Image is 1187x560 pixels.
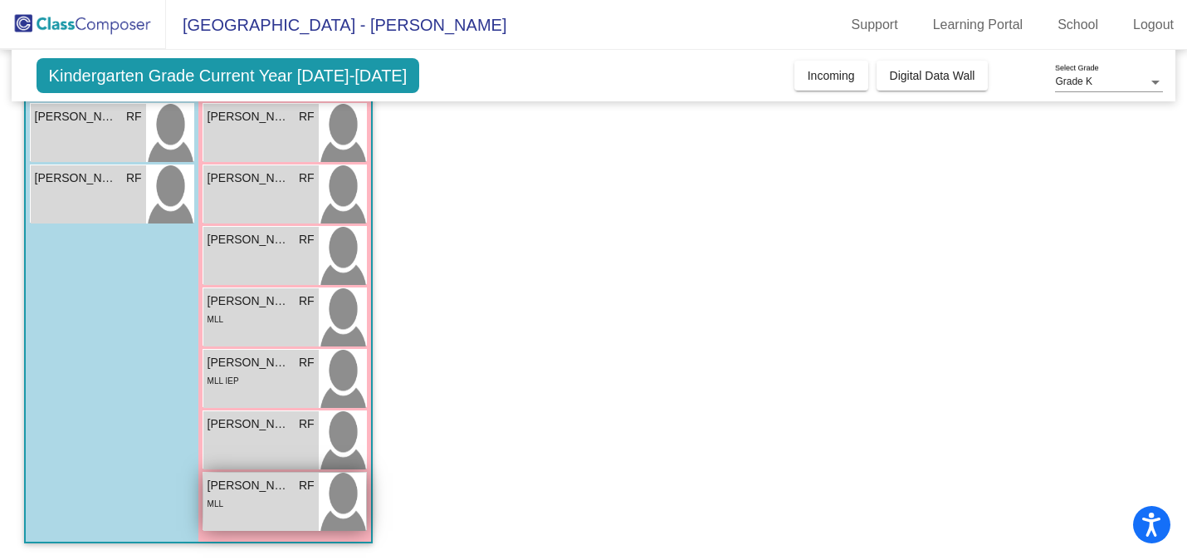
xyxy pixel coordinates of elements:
[299,231,315,248] span: RF
[208,477,291,494] span: [PERSON_NAME]
[208,231,291,248] span: [PERSON_NAME]
[208,169,291,187] span: [PERSON_NAME]
[299,169,315,187] span: RF
[208,354,291,371] span: [PERSON_NAME]
[1120,12,1187,38] a: Logout
[299,354,315,371] span: RF
[37,58,420,93] span: Kindergarten Grade Current Year [DATE]-[DATE]
[35,108,118,125] span: [PERSON_NAME]
[166,12,506,38] span: [GEOGRAPHIC_DATA] - [PERSON_NAME]
[890,69,975,82] span: Digital Data Wall
[126,108,142,125] span: RF
[208,108,291,125] span: [PERSON_NAME]
[838,12,911,38] a: Support
[794,61,868,91] button: Incoming
[299,477,315,494] span: RF
[208,376,239,386] span: MLL IEP
[299,415,315,433] span: RF
[1055,76,1092,87] span: Grade K
[208,415,291,433] span: [PERSON_NAME]
[920,12,1037,38] a: Learning Portal
[877,61,989,91] button: Digital Data Wall
[808,69,855,82] span: Incoming
[1044,12,1111,38] a: School
[208,292,291,310] span: [PERSON_NAME]
[35,169,118,187] span: [PERSON_NAME]
[208,499,223,508] span: MLL
[299,108,315,125] span: RF
[126,169,142,187] span: RF
[299,292,315,310] span: RF
[208,315,223,324] span: MLL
